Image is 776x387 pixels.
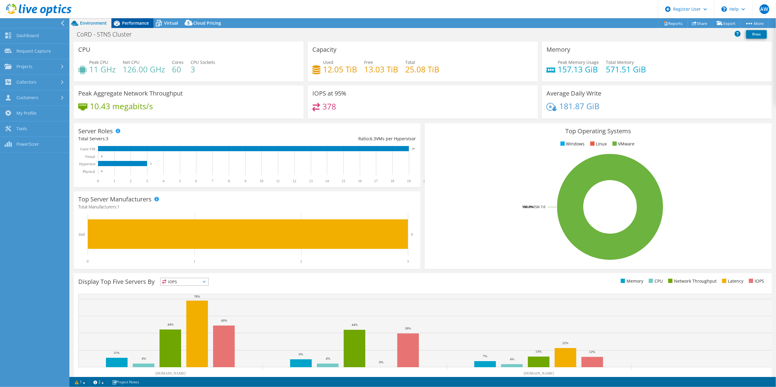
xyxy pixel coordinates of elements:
[533,204,545,209] tspan: ESXi 7.0
[483,354,487,358] text: 7%
[309,179,313,183] text: 13
[405,59,415,65] span: Total
[606,59,634,65] span: Total Memory
[89,378,108,386] a: 2
[79,232,85,237] text: Dell
[747,278,764,284] li: IOPS
[322,103,336,110] h4: 378
[522,204,533,209] tspan: 100.0%
[687,19,712,28] a: Share
[647,278,663,284] li: CPU
[90,103,153,110] h4: 10.43 megabits/s
[405,66,439,73] h4: 25.08 TiB
[247,135,416,142] div: Ratio: VMs per Hypervisor
[722,6,727,12] svg: \n
[740,19,768,28] a: More
[146,179,148,183] text: 3
[412,147,415,150] text: 19
[559,141,585,147] li: Windows
[78,128,113,134] h3: Server Roles
[78,196,152,203] h3: Top Server Manufacturers
[370,136,376,141] span: 6.3
[172,59,184,65] span: Cores
[558,59,599,65] span: Peak Memory Usage
[411,232,413,236] text: 3
[405,326,411,330] text: 39%
[546,46,570,53] h3: Memory
[179,179,181,183] text: 5
[558,66,599,73] h4: 157.13 GiB
[276,179,280,183] text: 11
[300,259,302,263] text: 2
[167,322,174,326] text: 44%
[78,204,416,210] h4: Total Manufacturers:
[619,278,643,284] li: Memory
[559,103,599,110] h4: 181.87 GiB
[510,357,514,361] text: 4%
[122,20,149,26] span: Performance
[142,357,146,360] text: 4%
[78,135,247,142] div: Total Servers:
[193,20,221,26] span: Cloud Pricing
[379,360,384,364] text: 0%
[658,19,688,28] a: Reports
[101,155,103,158] text: 0
[172,66,184,73] h4: 60
[589,141,607,147] li: Linux
[562,341,568,345] text: 22%
[667,278,717,284] li: Network Throughput
[342,179,345,183] text: 15
[164,20,178,26] span: Virtual
[83,169,95,174] text: Physical
[358,179,362,183] text: 16
[80,147,95,151] text: Guest VM
[589,350,595,354] text: 12%
[123,66,165,73] h4: 126.00 GHz
[407,259,409,263] text: 3
[117,204,120,210] span: 1
[712,19,740,28] a: Export
[228,179,230,183] text: 8
[130,179,132,183] text: 2
[195,179,197,183] text: 6
[163,179,164,183] text: 4
[364,66,398,73] h4: 13.03 TiB
[191,59,215,65] span: CPU Sockets
[244,179,246,183] text: 9
[312,90,346,97] h3: IOPS at 95%
[323,66,357,73] h4: 12.05 TiB
[89,66,116,73] h4: 11 GHz
[721,278,743,284] li: Latency
[760,4,769,14] span: AW
[74,31,141,38] h1: CoRD - STN5 Cluster
[114,179,115,183] text: 1
[160,278,208,285] span: IOPS
[323,59,333,65] span: Used
[606,66,646,73] h4: 571.51 GiB
[191,66,215,73] h4: 3
[364,59,373,65] span: Free
[212,179,213,183] text: 7
[78,46,90,53] h3: CPU
[97,179,99,183] text: 0
[80,20,107,26] span: Environment
[260,179,263,183] text: 10
[293,179,296,183] text: 12
[312,46,336,53] h3: Capacity
[123,59,139,65] span: Net CPU
[106,136,108,141] span: 3
[108,378,143,386] a: Project Notes
[221,319,227,322] text: 49%
[194,295,200,298] text: 78%
[391,179,394,183] text: 18
[87,259,89,263] text: 0
[194,259,195,263] text: 1
[546,90,601,97] h3: Average Daily Write
[611,141,635,147] li: VMware
[299,352,303,356] text: 9%
[101,170,103,173] text: 0
[156,371,186,375] text: [DOMAIN_NAME]
[79,162,96,166] text: Hypervisor
[78,90,183,97] h3: Peak Aggregate Network Throughput
[746,30,767,39] a: Print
